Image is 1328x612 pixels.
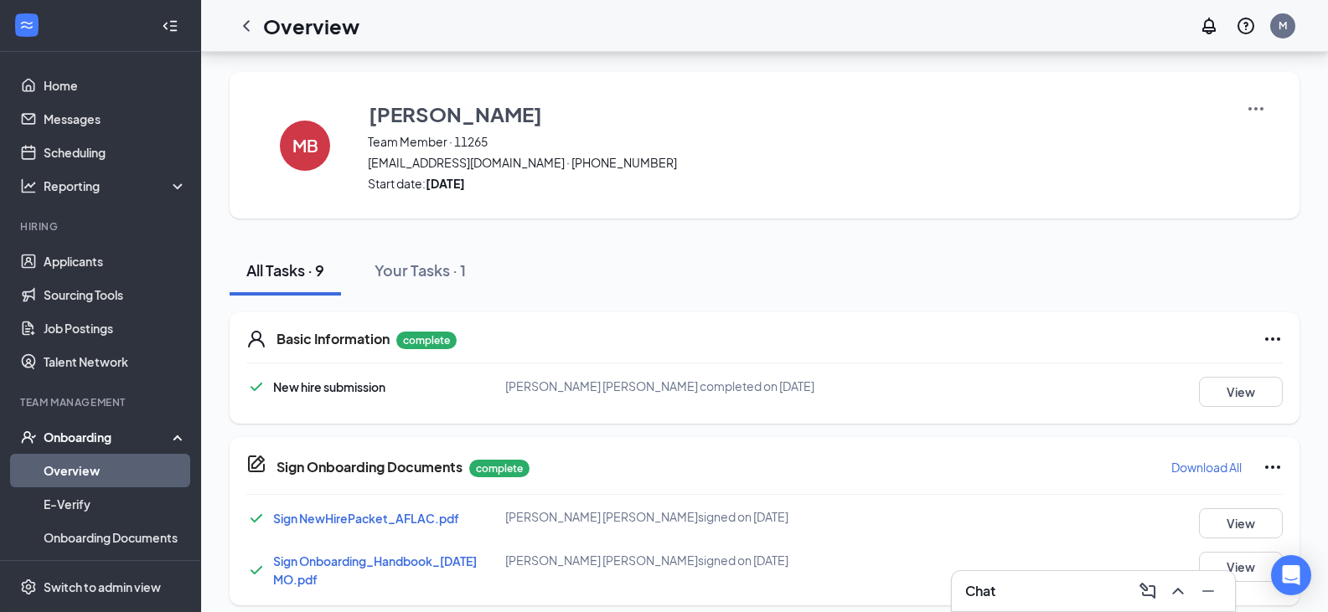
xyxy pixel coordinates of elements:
a: Scheduling [44,136,187,169]
button: Download All [1170,454,1243,481]
a: Sign NewHirePacket_AFLAC.pdf [273,511,459,526]
p: complete [396,332,457,349]
strong: [DATE] [426,176,465,191]
span: Start date: [368,175,1225,192]
span: [PERSON_NAME] [PERSON_NAME] completed on [DATE] [505,378,814,393]
div: Hiring [20,219,183,234]
a: Activity log [44,554,187,588]
svg: Collapse [162,18,178,34]
h3: Chat [965,582,995,600]
svg: ChevronLeft [236,16,256,36]
button: [PERSON_NAME] [368,99,1225,129]
svg: User [246,329,266,349]
a: Talent Network [44,345,187,378]
a: Messages [44,102,187,136]
span: [EMAIL_ADDRESS][DOMAIN_NAME] · [PHONE_NUMBER] [368,154,1225,171]
div: [PERSON_NAME] [PERSON_NAME] signed on [DATE] [505,552,850,568]
svg: Ellipses [1263,457,1283,477]
button: View [1199,508,1283,538]
h3: [PERSON_NAME] [369,100,542,128]
div: Reporting [44,177,188,194]
svg: Settings [20,579,37,595]
a: Onboarding Documents [44,521,187,554]
svg: WorkstreamLogo [18,17,35,33]
svg: Ellipses [1263,329,1283,349]
a: Sign Onboarding_Handbook_[DATE] MO.pdf [273,553,477,587]
svg: ChevronUp [1168,581,1188,601]
svg: Checkmark [246,508,266,528]
svg: QuestionInfo [1236,16,1256,36]
h4: MB [292,140,318,152]
div: Switch to admin view [44,579,161,595]
button: ChevronUp [1165,578,1191,604]
button: MB [263,99,347,192]
button: ComposeMessage [1134,578,1161,604]
button: View [1199,377,1283,407]
a: Job Postings [44,311,187,345]
button: View [1199,552,1283,582]
a: Applicants [44,244,187,278]
p: complete [469,460,530,477]
svg: Minimize [1198,581,1218,601]
h1: Overview [263,12,359,40]
svg: ComposeMessage [1138,581,1158,601]
svg: Checkmark [246,560,266,580]
div: [PERSON_NAME] [PERSON_NAME] signed on [DATE] [505,508,850,525]
a: Home [44,69,187,102]
a: Overview [44,454,187,487]
button: Minimize [1195,578,1222,604]
svg: CompanyDocumentIcon [246,454,266,474]
span: New hire submission [273,379,385,394]
img: More Actions [1246,99,1266,119]
div: Open Intercom Messenger [1271,555,1311,595]
a: Sourcing Tools [44,278,187,311]
div: M [1279,18,1287,33]
h5: Sign Onboarding Documents [276,458,462,476]
span: Team Member · 11265 [368,133,1225,150]
h5: Basic Information [276,330,390,348]
svg: Notifications [1199,16,1219,36]
p: Download All [1171,459,1242,476]
a: E-Verify [44,487,187,521]
svg: UserCheck [20,429,37,445]
div: All Tasks · 9 [246,260,324,280]
div: Your Tasks · 1 [375,260,466,280]
svg: Checkmark [246,377,266,397]
svg: Analysis [20,177,37,194]
div: Team Management [20,395,183,409]
div: Onboarding [44,429,173,445]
